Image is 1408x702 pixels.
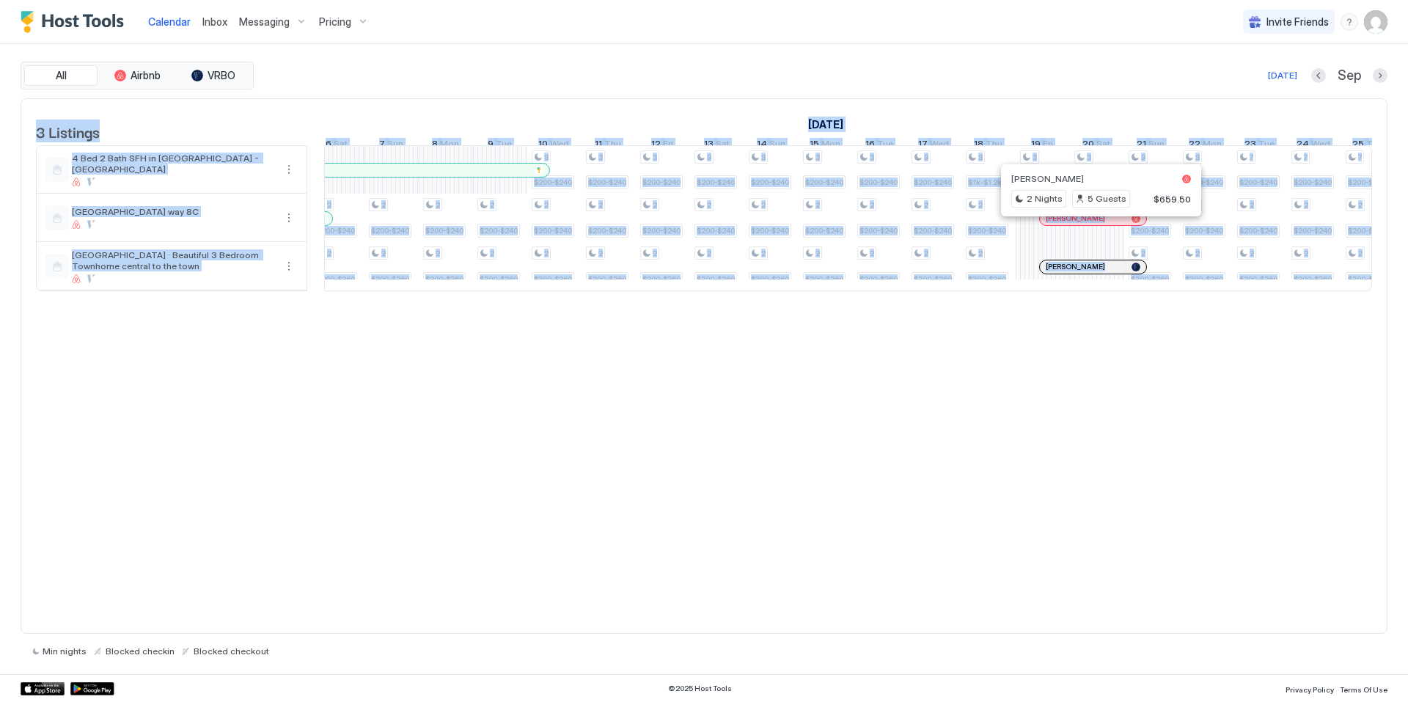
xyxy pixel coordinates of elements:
[598,249,603,258] span: 2
[480,226,518,235] span: $200-$240
[432,138,438,153] span: 8
[918,138,928,153] span: 17
[534,178,572,187] span: $200-$240
[700,135,733,156] a: September 13, 2025
[970,135,1006,156] a: September 18, 2025
[496,138,512,153] span: Tue
[1079,135,1114,156] a: September 20, 2025
[598,153,603,162] span: 3
[598,200,603,210] span: 2
[1027,135,1057,156] a: September 19, 2025
[544,249,549,258] span: 2
[859,274,898,284] span: $300-$360
[327,200,331,210] span: 2
[43,646,87,657] span: Min nights
[1131,226,1169,235] span: $200-$240
[1311,138,1330,153] span: Wed
[1241,135,1278,156] a: September 23, 2025
[1250,153,1253,162] span: 7
[490,200,494,210] span: 2
[1189,138,1200,153] span: 22
[131,69,161,82] span: Airbnb
[1294,226,1332,235] span: $200-$240
[387,138,403,153] span: Sun
[202,15,227,28] span: Inbox
[707,200,711,210] span: 2
[280,161,298,178] button: More options
[815,200,820,210] span: 2
[1133,135,1168,156] a: September 21, 2025
[1141,153,1145,162] span: 3
[761,153,766,162] span: 3
[319,15,351,29] span: Pricing
[642,274,681,284] span: $300-$360
[865,138,875,153] span: 16
[1033,153,1037,162] span: 3
[642,226,681,235] span: $200-$240
[36,120,100,142] span: 3 Listings
[1096,138,1110,153] span: Sat
[21,682,65,695] a: App Store
[1340,685,1387,694] span: Terms Of Use
[648,135,677,156] a: September 12, 2025
[697,274,735,284] span: $300-$360
[280,257,298,275] div: menu
[588,226,626,235] span: $200-$240
[21,11,131,33] a: Host Tools Logo
[986,138,1002,153] span: Thu
[538,138,548,153] span: 10
[751,274,789,284] span: $300-$360
[1266,67,1299,84] button: [DATE]
[1364,10,1387,34] div: User profile
[716,138,730,153] span: Sat
[651,138,661,153] span: 12
[379,138,385,153] span: 7
[1338,67,1361,84] span: Sep
[436,200,440,210] span: 2
[322,135,351,156] a: September 6, 2025
[148,14,191,29] a: Calendar
[751,226,789,235] span: $200-$240
[978,200,983,210] span: 2
[697,178,735,187] span: $200-$240
[1311,68,1326,83] button: Previous month
[534,274,572,284] span: $300-$360
[1154,194,1191,205] span: $659.50
[914,135,953,156] a: September 17, 2025
[1250,200,1254,210] span: 2
[1341,13,1358,31] div: menu
[1239,274,1277,284] span: $300-$360
[914,226,952,235] span: $200-$240
[870,249,874,258] span: 2
[371,274,409,284] span: $300-$360
[877,138,893,153] span: Tue
[1358,249,1363,258] span: 2
[968,178,1002,187] span: $1k-$1.2k
[327,249,331,258] span: 2
[1294,178,1332,187] span: $200-$240
[805,274,843,284] span: $300-$360
[1239,178,1277,187] span: $200-$240
[280,209,298,227] div: menu
[1185,274,1223,284] span: $300-$360
[280,161,298,178] div: menu
[371,226,409,235] span: $200-$240
[194,646,269,657] span: Blocked checkout
[653,200,657,210] span: 2
[1046,262,1105,271] span: [PERSON_NAME]
[1366,138,1383,153] span: Thu
[1297,138,1309,153] span: 24
[1304,200,1308,210] span: 2
[753,135,789,156] a: September 14, 2025
[914,274,952,284] span: $300-$360
[1304,249,1308,258] span: 2
[1304,153,1308,162] span: 7
[544,200,549,210] span: 2
[72,249,274,271] span: [GEOGRAPHIC_DATA] · Beautiful 3 Bedroom Townhome central to the town
[1258,138,1275,153] span: Tue
[1137,138,1146,153] span: 21
[870,200,874,210] span: 2
[1358,153,1362,162] span: 7
[1239,226,1277,235] span: $200-$240
[202,14,227,29] a: Inbox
